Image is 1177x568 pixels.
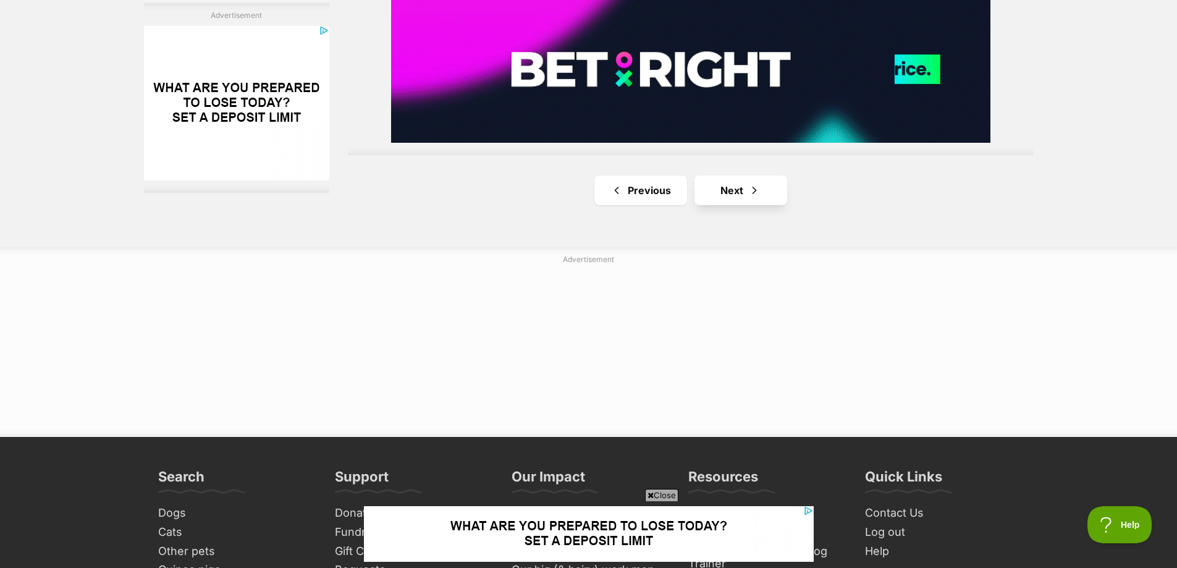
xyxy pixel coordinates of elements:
[594,176,687,205] a: Previous page
[860,504,1024,523] a: Contact Us
[330,542,494,561] a: Gift Cards
[330,523,494,542] a: Fundraise
[860,523,1024,542] a: Log out
[1087,506,1152,543] iframe: Help Scout Beacon - Open
[144,3,329,193] div: Advertisement
[645,489,678,501] span: Close
[158,468,205,493] h3: Search
[153,504,318,523] a: Dogs
[153,523,318,542] a: Cats
[694,176,787,205] a: Next page
[335,468,389,493] h3: Support
[330,504,494,523] a: Donate
[496,270,681,425] iframe: Advertisement
[512,468,585,493] h3: Our Impact
[153,542,318,561] a: Other pets
[865,468,942,493] h3: Quick Links
[688,468,758,493] h3: Resources
[860,542,1024,561] a: Help
[348,176,1034,205] nav: Pagination
[364,506,814,562] iframe: Advertisement
[144,26,329,180] iframe: Advertisement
